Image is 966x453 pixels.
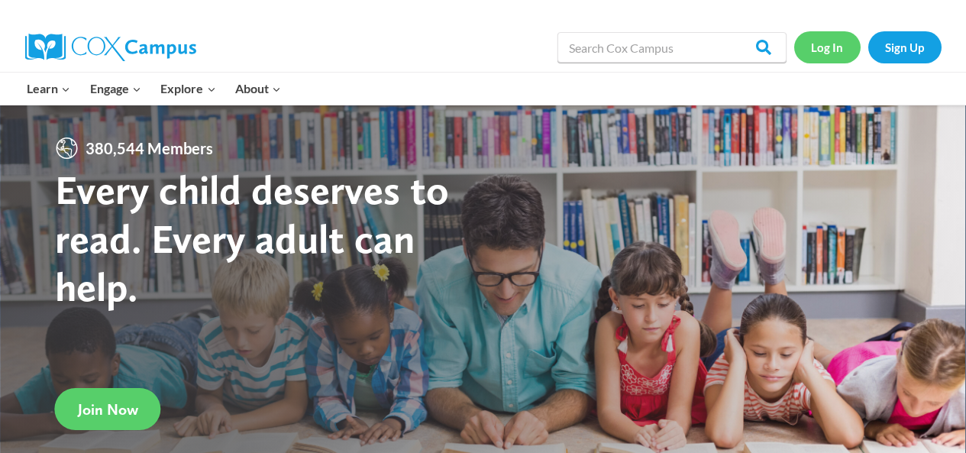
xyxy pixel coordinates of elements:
a: Join Now [55,388,161,430]
strong: Every child deserves to read. Every adult can help. [55,165,449,311]
a: Sign Up [868,31,942,63]
button: Child menu of Engage [80,73,151,105]
img: Cox Campus [25,34,196,61]
span: 380,544 Members [79,136,219,160]
span: Join Now [78,400,138,419]
input: Search Cox Campus [557,32,787,63]
button: Child menu of Learn [18,73,81,105]
nav: Secondary Navigation [794,31,942,63]
nav: Primary Navigation [18,73,291,105]
a: Log In [794,31,861,63]
button: Child menu of Explore [151,73,226,105]
button: Child menu of About [225,73,291,105]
